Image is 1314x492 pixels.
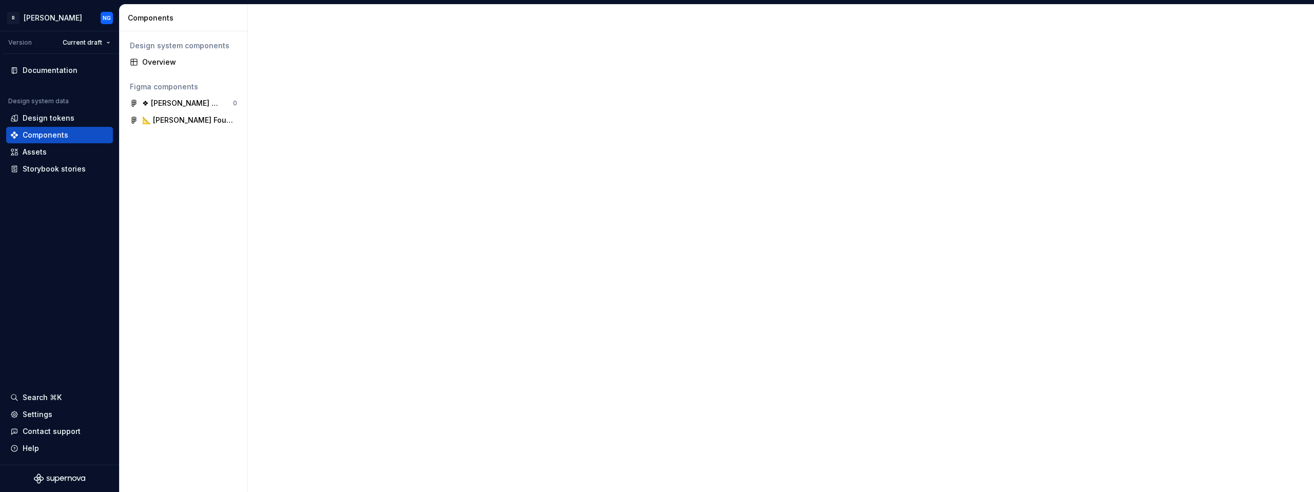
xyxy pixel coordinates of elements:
button: Current draft [58,35,115,50]
div: Storybook stories [23,164,86,174]
div: R [7,12,20,24]
button: R[PERSON_NAME]NG [2,7,117,29]
div: Version [8,39,32,47]
svg: Supernova Logo [34,474,85,484]
div: ❖ [PERSON_NAME] Components [142,98,219,108]
div: 📐 [PERSON_NAME] Foundations [142,115,237,125]
div: Documentation [23,65,78,75]
a: Components [6,127,113,143]
a: Storybook stories [6,161,113,177]
button: Contact support [6,423,113,440]
a: Overview [126,54,241,70]
a: Design tokens [6,110,113,126]
a: Assets [6,144,113,160]
div: Overview [142,57,237,67]
a: Documentation [6,62,113,79]
a: ❖ [PERSON_NAME] Components0 [126,95,241,111]
div: Components [128,13,243,23]
div: Contact support [23,426,81,437]
div: Assets [23,147,47,157]
div: Help [23,443,39,453]
div: Settings [23,409,52,420]
div: NG [103,14,111,22]
a: 📐 [PERSON_NAME] Foundations [126,112,241,128]
button: Help [6,440,113,457]
div: Design system components [130,41,237,51]
div: 0 [233,99,237,107]
div: Design tokens [23,113,74,123]
div: Components [23,130,68,140]
span: Current draft [63,39,102,47]
button: Search ⌘K [6,389,113,406]
div: [PERSON_NAME] [24,13,82,23]
div: Search ⌘K [23,392,62,403]
div: Design system data [8,97,69,105]
div: Figma components [130,82,237,92]
a: Settings [6,406,113,423]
